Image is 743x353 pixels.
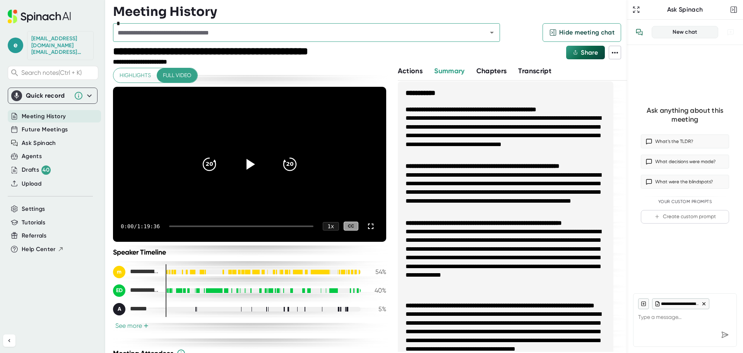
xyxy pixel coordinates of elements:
[323,222,339,231] div: 1 x
[31,35,89,56] div: edotson@starrez.com edotson@starrez.com
[657,29,713,36] div: New chat
[344,222,358,231] div: CC
[543,23,621,42] button: Hide meeting chat
[113,303,159,315] div: Aschley
[22,139,56,148] button: Ask Spinach
[476,67,507,75] span: Chapters
[22,218,45,227] button: Tutorials
[518,66,551,76] button: Transcript
[642,6,728,14] div: Ask Spinach
[566,46,605,59] button: Share
[22,205,45,214] button: Settings
[559,28,615,37] span: Hide meeting chat
[113,266,125,278] div: m
[367,287,386,294] div: 40 %
[434,67,464,75] span: Summary
[641,155,729,169] button: What decisions were made?
[632,24,647,40] button: View conversation history
[581,49,598,56] span: Share
[398,66,423,76] button: Actions
[22,112,66,121] button: Meeting History
[22,245,56,254] span: Help Center
[641,175,729,189] button: What were the blindspots?
[121,223,160,229] div: 0:00 / 1:19:36
[3,334,15,347] button: Collapse sidebar
[718,328,732,342] div: Send message
[486,27,497,38] button: Open
[22,125,68,134] button: Future Meetings
[113,322,151,330] button: See more+
[641,106,729,124] div: Ask anything about this meeting
[22,179,41,188] button: Upload
[641,134,729,148] button: What’s the TLDR?
[631,4,642,15] button: Expand to Ask Spinach page
[26,92,70,100] div: Quick record
[157,68,197,83] button: Full video
[113,284,125,297] div: ED
[144,323,149,329] span: +
[728,4,739,15] button: Close conversation sidebar
[367,305,386,313] div: 5 %
[41,165,51,175] div: 40
[8,38,23,53] span: e
[113,4,217,19] h3: Meeting History
[518,67,551,75] span: Transcript
[113,266,159,278] div: mark-bernhardt
[434,66,464,76] button: Summary
[11,88,94,103] div: Quick record
[21,69,96,76] span: Search notes (Ctrl + K)
[120,71,151,80] span: Highlights
[641,199,729,205] div: Your Custom Prompts
[476,66,507,76] button: Chapters
[113,68,157,83] button: Highlights
[367,268,386,276] div: 54 %
[22,165,51,175] div: Drafts
[641,210,729,224] button: Create custom prompt
[163,71,191,80] span: Full video
[22,231,46,240] button: Referrals
[398,67,423,75] span: Actions
[22,152,42,161] button: Agents
[113,303,125,315] div: A
[113,284,159,297] div: Elijah Dotson
[22,245,64,254] button: Help Center
[113,248,386,257] div: Speaker Timeline
[22,165,51,175] button: Drafts 40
